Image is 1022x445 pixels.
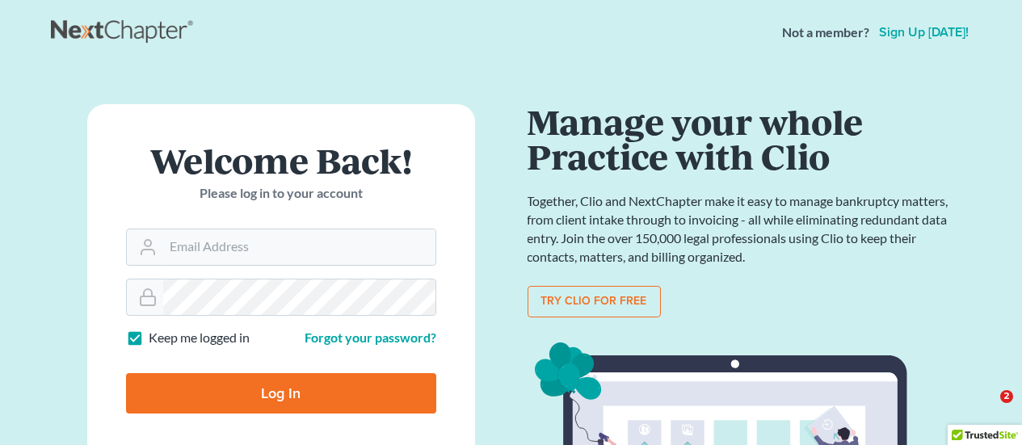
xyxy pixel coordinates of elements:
a: Try clio for free [528,286,661,318]
h1: Manage your whole Practice with Clio [528,104,956,173]
span: 2 [1000,390,1013,403]
a: Sign up [DATE]! [876,26,972,39]
input: Log In [126,373,436,414]
label: Keep me logged in [149,329,250,347]
iframe: Intercom live chat [967,390,1006,429]
strong: Not a member? [782,23,869,42]
h1: Welcome Back! [126,143,436,178]
a: Forgot your password? [305,330,436,345]
p: Together, Clio and NextChapter make it easy to manage bankruptcy matters, from client intake thro... [528,192,956,266]
p: Please log in to your account [126,184,436,203]
input: Email Address [163,229,435,265]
